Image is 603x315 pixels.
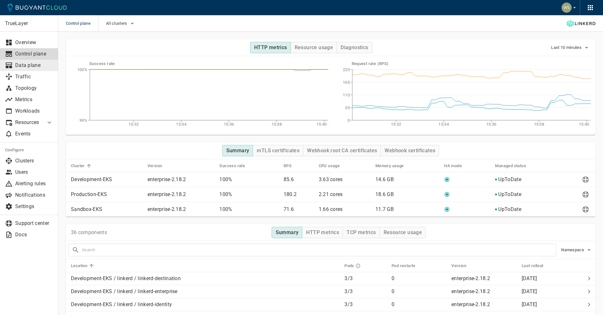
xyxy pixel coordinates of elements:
[250,42,291,53] button: HTTP metrics
[392,275,446,282] p: 0
[438,122,449,127] tspan: 15:34
[522,301,537,307] span: Mon, 18 Aug 2025 15:48:39 BST / Mon, 18 Aug 2025 14:48:39 UTC
[380,145,439,156] button: Webhook certificates
[392,288,446,295] p: 0
[129,122,139,127] tspan: 15:32
[319,191,370,198] p: 2.21 cores
[306,229,339,236] h4: HTTP metrics
[5,148,53,153] h5: Configure
[219,163,253,169] span: Success rate
[15,180,53,187] p: Alerting rules
[284,206,314,213] p: 71.6
[392,263,416,268] h5: Pod restarts
[522,263,543,268] h5: Last rollout
[15,85,53,91] p: Topology
[295,44,333,51] h4: Resource usage
[375,206,439,213] p: 11.7 GB
[345,105,350,110] tspan: 55
[522,275,537,281] relative-time: [DATE]
[344,275,386,282] p: 3 / 3
[355,263,361,268] svg: Running pods in current release / Expected pods
[106,19,136,28] button: All clusters
[15,158,53,164] p: Clusters
[336,42,372,53] button: Diagnostics
[302,227,343,238] button: HTTP metrics
[257,148,299,154] h4: mTLS certificates
[341,44,368,51] h4: Diagnostics
[15,62,53,69] p: Data plane
[347,229,376,236] h4: TCP metrics
[551,43,590,52] button: Last 10 minutes
[344,263,354,268] h5: Pods
[375,163,412,169] span: Memory usage
[451,263,466,268] h5: Version
[254,44,287,51] h4: HTTP metrics
[284,163,292,168] h5: RPS
[522,275,537,281] span: Mon, 18 Aug 2025 15:48:38 BST / Mon, 18 Aug 2025 14:48:38 UTC
[352,61,591,66] h5: Request rate (RPS)
[219,176,279,183] p: 100%
[522,288,537,294] relative-time: [DATE]
[71,288,339,295] p: Development-EKS / linkerd / linkerd-enterprise
[498,176,521,183] p: UpToDate
[451,263,474,269] span: Version
[272,122,282,127] tspan: 15:38
[342,227,380,238] button: TCP metrics
[392,263,424,269] span: Pod restarts
[307,148,377,154] h4: Webhook root CA certificates
[15,108,53,114] p: Workloads
[15,51,53,57] p: Control plane
[486,122,497,127] tspan: 15:36
[522,301,537,307] relative-time: [DATE]
[15,39,53,46] p: Overview
[15,169,53,175] p: Users
[106,21,129,26] span: All clusters
[384,229,422,236] h4: Resource usage
[522,263,552,269] span: Last rollout
[522,288,537,294] span: Mon, 18 Aug 2025 15:48:38 BST / Mon, 18 Aug 2025 14:48:38 UTC
[385,148,435,154] h4: Webhook certificates
[71,263,87,268] h5: Location
[15,119,41,126] p: Resources
[15,74,53,80] p: Traffic
[226,148,249,154] h4: Summary
[284,176,314,183] p: 85.6
[71,163,85,168] h5: Cluster
[219,163,245,168] h5: Success rate
[319,163,340,168] h5: CPU usage
[391,122,401,127] tspan: 15:32
[561,247,585,253] span: Namespace
[495,163,526,168] h5: Managed status
[343,67,350,72] tspan: 220
[15,192,53,198] p: Notifications
[148,176,186,183] p: enterprise-2.18.2
[89,61,328,66] h5: Success rate
[581,192,590,197] span: Send diagnostics to Buoyant
[15,96,53,103] p: Metrics
[551,45,583,50] span: Last 10 minutes
[380,227,426,238] button: Resource usage
[319,206,370,213] p: 1.66 cores
[347,118,349,123] tspan: 0
[498,191,521,198] p: UpToDate
[77,67,87,72] tspan: 100%
[15,203,53,210] p: Settings
[276,229,299,236] h4: Summary
[219,191,279,198] p: 100%
[224,122,234,127] tspan: 15:36
[148,163,162,168] h5: Version
[303,145,381,156] button: Webhook root CA certificates
[71,229,107,236] p: 36 components
[319,176,370,183] p: 3.63 cores
[375,176,439,183] p: 14.6 GB
[451,275,490,281] p: enterprise-2.18.2
[375,163,404,168] h5: Memory usage
[284,163,300,169] span: RPS
[451,301,490,307] p: enterprise-2.18.2
[579,122,589,127] tspan: 15:40
[71,176,142,183] p: Development-EKS
[291,42,337,53] button: Resource usage
[392,301,446,308] p: 0
[272,227,303,238] button: Summary
[148,163,171,169] span: Version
